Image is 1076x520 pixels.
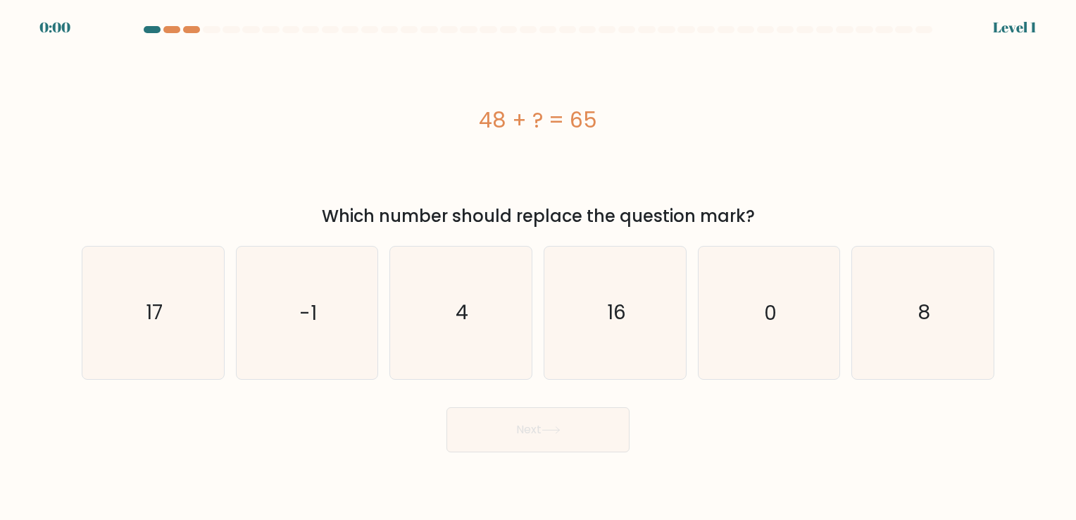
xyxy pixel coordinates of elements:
[993,17,1037,38] div: Level 1
[90,204,986,229] div: Which number should replace the question mark?
[456,299,469,327] text: 4
[764,299,777,327] text: 0
[82,104,994,136] div: 48 + ? = 65
[918,299,930,327] text: 8
[299,299,317,327] text: -1
[146,299,163,327] text: 17
[39,17,70,38] div: 0:00
[446,407,630,452] button: Next
[607,299,626,327] text: 16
